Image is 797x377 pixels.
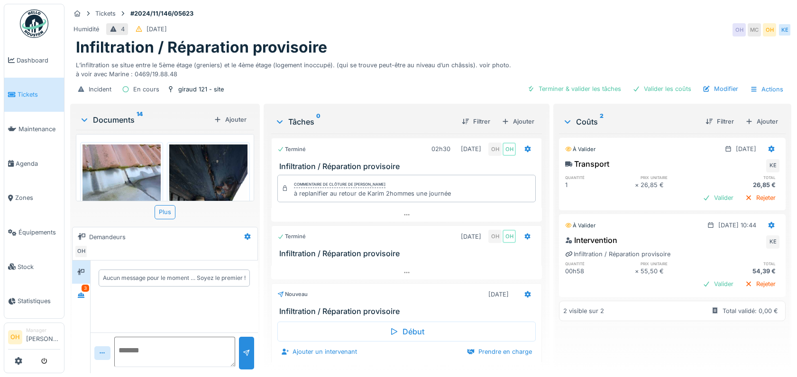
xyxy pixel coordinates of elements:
[210,113,250,126] div: Ajouter
[26,327,60,334] div: Manager
[121,25,125,34] div: 4
[736,144,756,153] div: [DATE]
[89,233,126,242] div: Demandeurs
[565,222,595,230] div: À valider
[778,23,791,36] div: KE
[294,189,451,198] div: à replanifier au retour de Karim 2hommes une journée
[76,57,786,79] div: L’infiltration se situe entre le 5ème étage (greniers) et le 4ème étage (logement inoccupé). (qui...
[89,85,111,94] div: Incident
[316,116,321,127] sup: 0
[741,191,779,204] div: Rejeter
[488,143,502,156] div: OH
[461,144,481,153] div: [DATE]
[699,191,737,204] div: Valider
[565,260,634,267] h6: quantité
[103,274,246,282] div: Aucun message pour le moment … Soyez le premier !
[277,233,306,241] div: Terminé
[279,162,538,171] h3: Infiltration / Réparation provisoire
[565,267,634,276] div: 00h58
[723,306,778,315] div: Total validé: 0,00 €
[277,290,308,298] div: Nouveau
[766,159,779,172] div: KE
[275,116,455,127] div: Tâches
[4,146,64,181] a: Agenda
[710,174,779,180] h6: total
[277,322,536,341] div: Début
[4,112,64,146] a: Maintenance
[4,250,64,284] a: Stock
[699,82,742,95] div: Modifier
[4,43,64,78] a: Dashboard
[629,82,695,95] div: Valider les coûts
[279,307,538,316] h3: Infiltration / Réparation provisoire
[741,278,779,290] div: Rejeter
[503,143,516,156] div: OH
[4,181,64,215] a: Zones
[4,215,64,250] a: Équipements
[766,235,779,249] div: KE
[565,250,670,259] div: Infiltration / Réparation provisoire
[82,285,89,292] div: 3
[277,345,361,358] div: Ajouter un intervenant
[95,9,116,18] div: Tickets
[641,174,710,180] h6: prix unitaire
[699,278,737,290] div: Valider
[18,90,60,99] span: Tickets
[279,249,538,258] h3: Infiltration / Réparation provisoire
[137,114,143,126] sup: 14
[702,115,738,128] div: Filtrer
[294,181,385,188] div: Commentaire de clôture de [PERSON_NAME]
[641,267,710,276] div: 55,50 €
[18,296,60,305] span: Statistiques
[523,82,625,95] div: Terminer & valider les tâches
[488,230,502,243] div: OH
[710,180,779,189] div: 26,85 €
[635,180,641,189] div: ×
[565,234,617,246] div: Intervention
[635,267,641,276] div: ×
[565,158,609,170] div: Transport
[18,125,60,134] span: Maintenance
[15,193,60,202] span: Zones
[733,23,746,36] div: OH
[463,345,536,358] div: Prendre en charge
[748,23,761,36] div: MC
[74,245,88,258] div: OH
[742,115,782,128] div: Ajouter
[746,82,788,96] div: Actions
[600,116,604,127] sup: 2
[73,25,99,34] div: Humidité
[155,205,175,219] div: Plus
[763,23,776,36] div: OH
[169,144,247,249] img: mptcrnps3mw63695vrra9fa39sna
[18,228,60,237] span: Équipements
[16,159,60,168] span: Agenda
[178,85,224,94] div: giraud 121 - site
[718,221,756,230] div: [DATE] 10:44
[458,115,494,128] div: Filtrer
[82,144,161,203] img: x28byw95w28pm4mnrtqta2qeryqo
[461,232,481,241] div: [DATE]
[80,114,210,126] div: Documents
[76,38,327,56] h1: Infiltration / Réparation provisoire
[4,284,64,319] a: Statistiques
[17,56,60,65] span: Dashboard
[277,145,306,153] div: Terminé
[563,306,604,315] div: 2 visible sur 2
[710,260,779,267] h6: total
[8,330,22,344] li: OH
[565,180,634,189] div: 1
[565,174,634,180] h6: quantité
[498,115,538,128] div: Ajouter
[563,116,698,127] div: Coûts
[488,290,509,299] div: [DATE]
[641,260,710,267] h6: prix unitaire
[26,327,60,347] li: [PERSON_NAME]
[127,9,197,18] strong: #2024/11/146/05623
[133,85,159,94] div: En cours
[8,327,60,350] a: OH Manager[PERSON_NAME]
[565,145,595,153] div: À valider
[710,267,779,276] div: 54,39 €
[431,144,450,153] div: 02h30
[20,9,48,38] img: Badge_color-CXgf-gQk.svg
